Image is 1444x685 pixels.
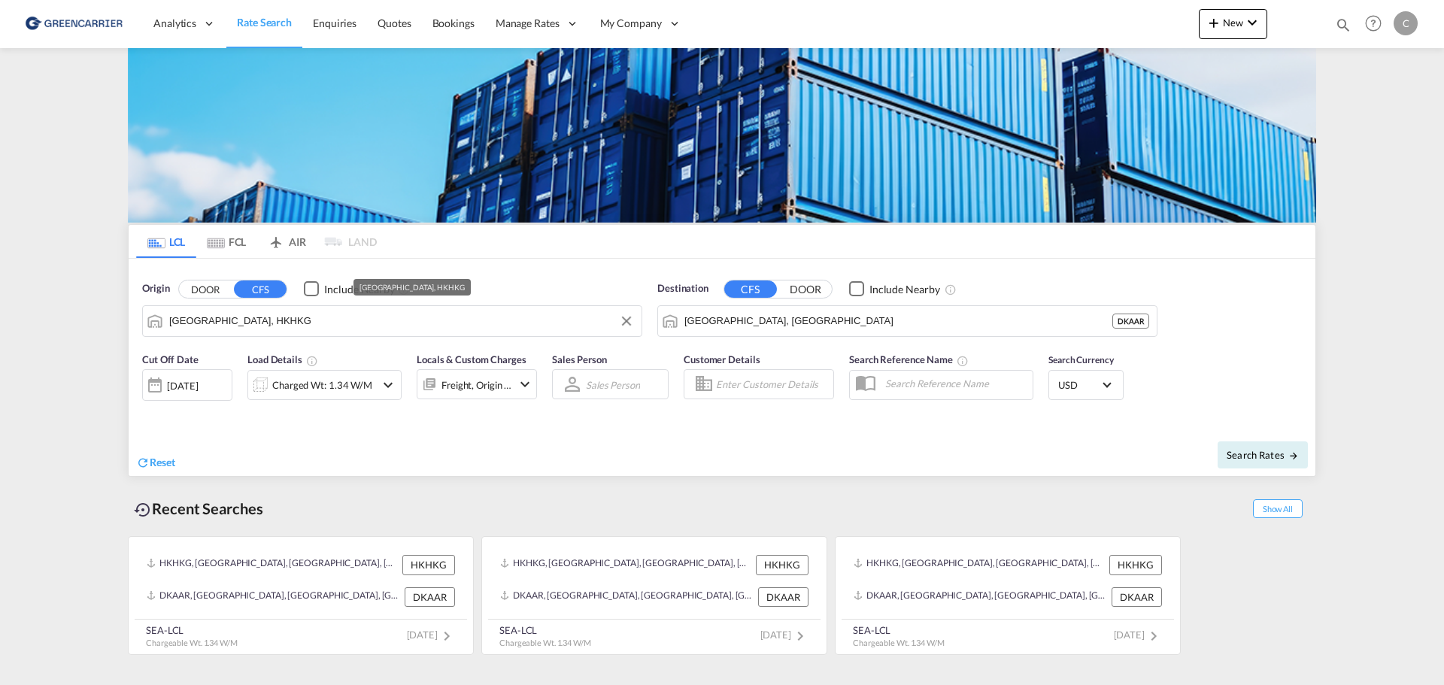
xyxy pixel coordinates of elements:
[234,280,287,298] button: CFS
[407,629,456,641] span: [DATE]
[441,374,512,396] div: Freight Origin Destination
[417,369,537,399] div: Freight Origin Destinationicon-chevron-down
[256,225,317,258] md-tab-item: AIR
[1058,378,1100,392] span: USD
[378,17,411,29] span: Quotes
[1112,587,1162,607] div: DKAAR
[1114,629,1163,641] span: [DATE]
[1335,17,1351,39] div: icon-magnify
[167,379,198,393] div: [DATE]
[153,16,196,31] span: Analytics
[499,623,591,637] div: SEA-LCL
[684,353,760,365] span: Customer Details
[432,17,475,29] span: Bookings
[835,536,1181,655] recent-search-card: HKHKG, [GEOGRAPHIC_DATA], [GEOGRAPHIC_DATA], [GEOGRAPHIC_DATA] & [GEOGRAPHIC_DATA], [GEOGRAPHIC_D...
[143,306,642,336] md-input-container: Hong Kong, HKHKG
[128,492,269,526] div: Recent Searches
[142,353,199,365] span: Cut Off Date
[1057,374,1115,396] md-select: Select Currency: $ USDUnited States Dollar
[600,16,662,31] span: My Company
[481,536,827,655] recent-search-card: HKHKG, [GEOGRAPHIC_DATA], [GEOGRAPHIC_DATA], [GEOGRAPHIC_DATA] & [GEOGRAPHIC_DATA], [GEOGRAPHIC_D...
[1205,17,1261,29] span: New
[516,375,534,393] md-icon: icon-chevron-down
[853,623,945,637] div: SEA-LCL
[136,455,175,471] div: icon-refreshReset
[247,353,318,365] span: Load Details
[849,353,969,365] span: Search Reference Name
[136,456,150,469] md-icon: icon-refresh
[169,310,634,332] input: Search by Port
[657,281,708,296] span: Destination
[854,555,1106,574] div: HKHKG, Hong Kong, Hong Kong, Greater China & Far East Asia, Asia Pacific
[142,281,169,296] span: Origin
[147,587,401,607] div: DKAAR, Aarhus, Denmark, Northern Europe, Europe
[136,225,196,258] md-tab-item: LCL
[142,369,232,401] div: [DATE]
[1145,627,1163,645] md-icon: icon-chevron-right
[552,353,607,365] span: Sales Person
[500,587,754,607] div: DKAAR, Aarhus, Denmark, Northern Europe, Europe
[417,353,526,365] span: Locals & Custom Charges
[1361,11,1386,36] span: Help
[658,306,1157,336] md-input-container: Aarhus, DKAAR
[23,7,124,41] img: b0b18ec08afe11efb1d4932555f5f09d.png
[1205,14,1223,32] md-icon: icon-plus 400-fg
[324,282,395,297] div: Include Nearby
[684,310,1112,332] input: Search by Port
[496,16,560,31] span: Manage Rates
[1361,11,1394,38] div: Help
[1112,314,1149,329] div: DKAAR
[438,627,456,645] md-icon: icon-chevron-right
[179,280,232,298] button: DOOR
[791,627,809,645] md-icon: icon-chevron-right
[313,17,356,29] span: Enquiries
[1394,11,1418,35] div: C
[129,259,1315,476] div: Origin DOOR CFS Checkbox No InkUnchecked: Ignores neighbouring ports when fetching rates.Checked ...
[146,623,238,637] div: SEA-LCL
[237,16,292,29] span: Rate Search
[957,355,969,367] md-icon: Your search will be saved by the below given name
[500,555,752,574] div: HKHKG, Hong Kong, Hong Kong, Greater China & Far East Asia, Asia Pacific
[756,555,808,574] div: HKHKG
[724,280,777,298] button: CFS
[849,281,940,297] md-checkbox: Checkbox No Ink
[272,374,372,396] div: Charged Wt: 1.34 W/M
[147,555,399,574] div: HKHKG, Hong Kong, Hong Kong, Greater China & Far East Asia, Asia Pacific
[716,373,829,396] input: Enter Customer Details
[1218,441,1308,468] button: Search Ratesicon-arrow-right
[758,587,808,607] div: DKAAR
[247,370,402,400] div: Charged Wt: 1.34 W/Micon-chevron-down
[615,310,638,332] button: Clear Input
[1243,14,1261,32] md-icon: icon-chevron-down
[499,638,591,647] span: Chargeable Wt. 1.34 W/M
[779,280,832,298] button: DOOR
[379,376,397,394] md-icon: icon-chevron-down
[359,279,465,296] div: [GEOGRAPHIC_DATA], HKHKG
[405,587,455,607] div: DKAAR
[945,283,957,296] md-icon: Unchecked: Ignores neighbouring ports when fetching rates.Checked : Includes neighbouring ports w...
[128,536,474,655] recent-search-card: HKHKG, [GEOGRAPHIC_DATA], [GEOGRAPHIC_DATA], [GEOGRAPHIC_DATA] & [GEOGRAPHIC_DATA], [GEOGRAPHIC_D...
[878,372,1033,395] input: Search Reference Name
[1109,555,1162,574] div: HKHKG
[854,587,1108,607] div: DKAAR, Aarhus, Denmark, Northern Europe, Europe
[1227,449,1299,461] span: Search Rates
[136,225,377,258] md-pagination-wrapper: Use the left and right arrow keys to navigate between tabs
[760,629,809,641] span: [DATE]
[146,638,238,647] span: Chargeable Wt. 1.34 W/M
[869,282,940,297] div: Include Nearby
[1288,450,1299,461] md-icon: icon-arrow-right
[402,555,455,574] div: HKHKG
[128,48,1316,223] img: GreenCarrierFCL_LCL.png
[150,456,175,468] span: Reset
[267,233,285,244] md-icon: icon-airplane
[196,225,256,258] md-tab-item: FCL
[584,374,642,396] md-select: Sales Person
[853,638,945,647] span: Chargeable Wt. 1.34 W/M
[134,501,152,519] md-icon: icon-backup-restore
[1253,499,1303,518] span: Show All
[306,355,318,367] md-icon: Chargeable Weight
[1335,17,1351,33] md-icon: icon-magnify
[1199,9,1267,39] button: icon-plus 400-fgNewicon-chevron-down
[304,281,395,297] md-checkbox: Checkbox No Ink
